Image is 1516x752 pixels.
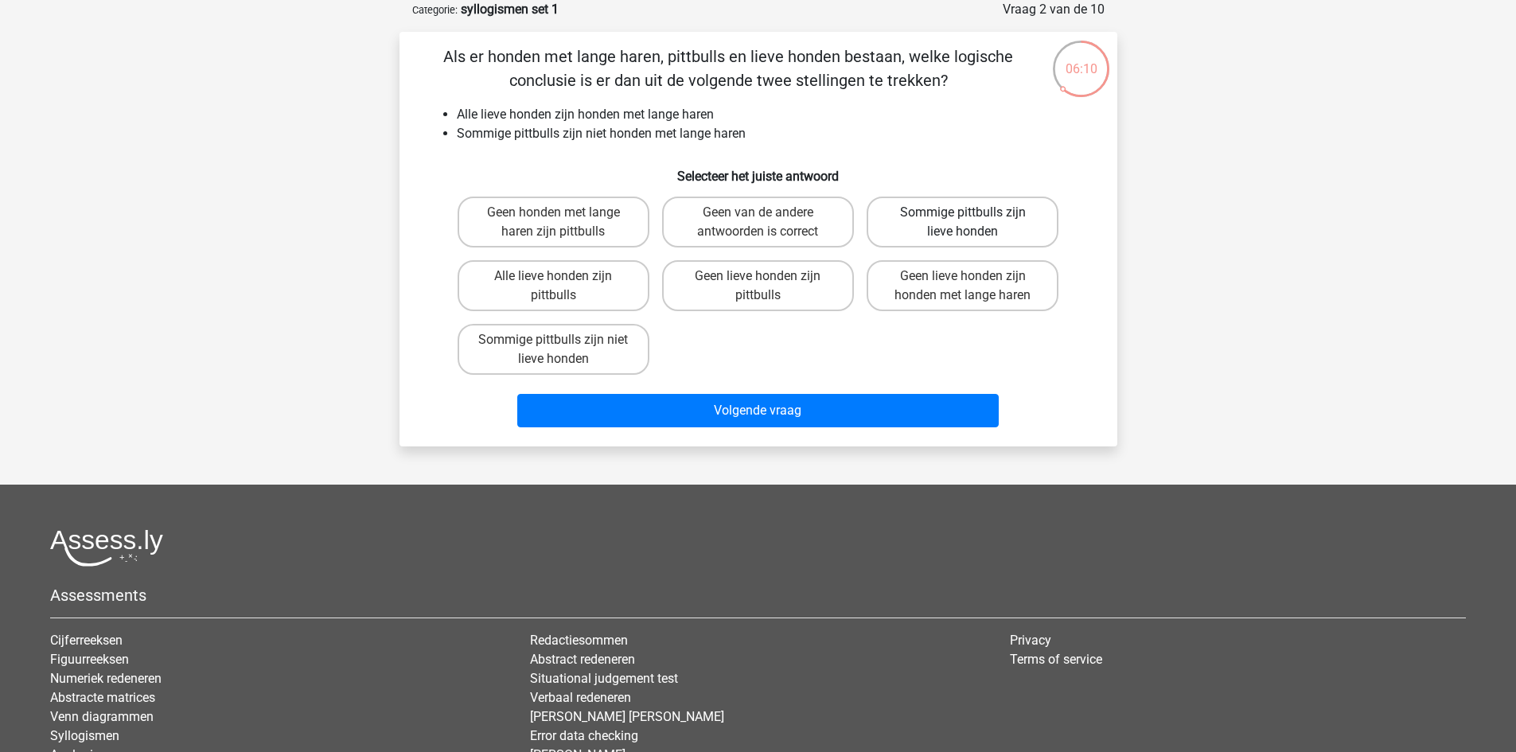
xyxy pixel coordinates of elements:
[662,260,854,311] label: Geen lieve honden zijn pittbulls
[1051,39,1111,79] div: 06:10
[530,633,628,648] a: Redactiesommen
[662,197,854,247] label: Geen van de andere antwoorden is correct
[867,197,1058,247] label: Sommige pittbulls zijn lieve honden
[517,394,999,427] button: Volgende vraag
[530,690,631,705] a: Verbaal redeneren
[425,156,1092,184] h6: Selecteer het juiste antwoord
[425,45,1032,92] p: Als er honden met lange haren, pittbulls en lieve honden bestaan, welke logische conclusie is er ...
[458,324,649,375] label: Sommige pittbulls zijn niet lieve honden
[1010,633,1051,648] a: Privacy
[530,671,678,686] a: Situational judgement test
[530,652,635,667] a: Abstract redeneren
[458,260,649,311] label: Alle lieve honden zijn pittbulls
[50,529,163,567] img: Assessly logo
[50,709,154,724] a: Venn diagrammen
[461,2,559,17] strong: syllogismen set 1
[530,709,724,724] a: [PERSON_NAME] [PERSON_NAME]
[50,633,123,648] a: Cijferreeksen
[50,728,119,743] a: Syllogismen
[50,586,1466,605] h5: Assessments
[457,124,1092,143] li: Sommige pittbulls zijn niet honden met lange haren
[412,4,458,16] small: Categorie:
[50,671,162,686] a: Numeriek redeneren
[50,690,155,705] a: Abstracte matrices
[458,197,649,247] label: Geen honden met lange haren zijn pittbulls
[530,728,638,743] a: Error data checking
[867,260,1058,311] label: Geen lieve honden zijn honden met lange haren
[457,105,1092,124] li: Alle lieve honden zijn honden met lange haren
[1010,652,1102,667] a: Terms of service
[50,652,129,667] a: Figuurreeksen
